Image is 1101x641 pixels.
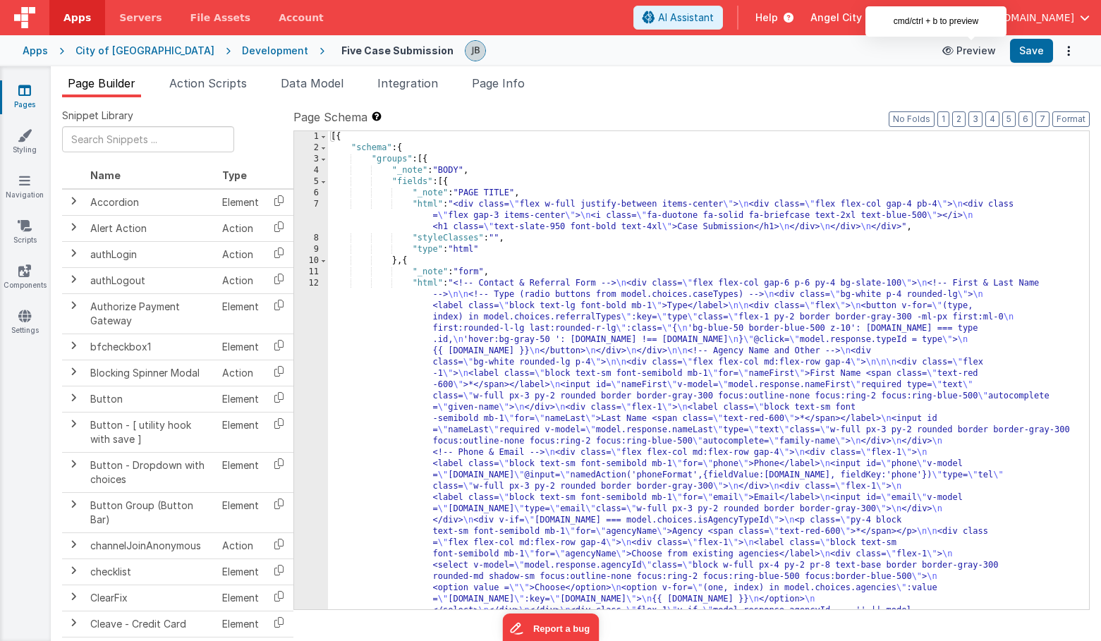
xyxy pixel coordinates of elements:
[889,111,935,127] button: No Folds
[294,267,328,278] div: 11
[294,154,328,165] div: 3
[68,76,135,90] span: Page Builder
[217,412,264,452] td: Element
[294,188,328,199] div: 6
[472,76,525,90] span: Page Info
[90,169,121,181] span: Name
[85,558,217,585] td: checklist
[217,241,264,267] td: Action
[75,44,214,58] div: City of [GEOGRAPHIC_DATA]
[169,76,247,90] span: Action Scripts
[1018,111,1033,127] button: 6
[294,244,328,255] div: 9
[1059,41,1078,61] button: Options
[85,267,217,293] td: authLogout
[62,109,133,123] span: Snippet Library
[466,41,485,61] img: 9990944320bbc1bcb8cfbc08cd9c0949
[85,334,217,360] td: bfcheckbox1
[85,492,217,532] td: Button Group (Button Bar)
[222,169,247,181] span: Type
[377,76,438,90] span: Integration
[217,558,264,585] td: Element
[85,215,217,241] td: Alert Action
[85,585,217,611] td: ClearFix
[217,611,264,637] td: Element
[865,6,1006,37] div: cmd/ctrl + b to preview
[85,452,217,492] td: Button - Dropdown with choices
[85,189,217,216] td: Accordion
[85,360,217,386] td: Blocking Spinner Modal
[952,111,966,127] button: 2
[217,452,264,492] td: Element
[810,11,901,25] span: Angel City Data —
[23,44,48,58] div: Apps
[658,11,714,25] span: AI Assistant
[217,360,264,386] td: Action
[294,131,328,142] div: 1
[293,109,367,126] span: Page Schema
[217,492,264,532] td: Element
[1035,111,1050,127] button: 7
[85,532,217,558] td: channelJoinAnonymous
[85,611,217,637] td: Cleave - Credit Card
[633,6,723,30] button: AI Assistant
[294,142,328,154] div: 2
[119,11,162,25] span: Servers
[281,76,343,90] span: Data Model
[217,334,264,360] td: Element
[85,412,217,452] td: Button - [ utility hook with save ]
[294,165,328,176] div: 4
[810,11,1090,25] button: Angel City Data — [EMAIL_ADDRESS][DOMAIN_NAME]
[217,189,264,216] td: Element
[190,11,251,25] span: File Assets
[937,111,949,127] button: 1
[62,126,234,152] input: Search Snippets ...
[294,199,328,233] div: 7
[85,293,217,334] td: Authorize Payment Gateway
[217,585,264,611] td: Element
[755,11,778,25] span: Help
[294,176,328,188] div: 5
[1010,39,1053,63] button: Save
[341,45,454,56] h4: Five Case Submission
[217,386,264,412] td: Element
[1052,111,1090,127] button: Format
[294,255,328,267] div: 10
[934,39,1004,62] button: Preview
[217,293,264,334] td: Element
[985,111,999,127] button: 4
[85,386,217,412] td: Button
[217,267,264,293] td: Action
[968,111,983,127] button: 3
[1002,111,1016,127] button: 5
[63,11,91,25] span: Apps
[242,44,308,58] div: Development
[217,532,264,558] td: Action
[85,241,217,267] td: authLogin
[217,215,264,241] td: Action
[294,233,328,244] div: 8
